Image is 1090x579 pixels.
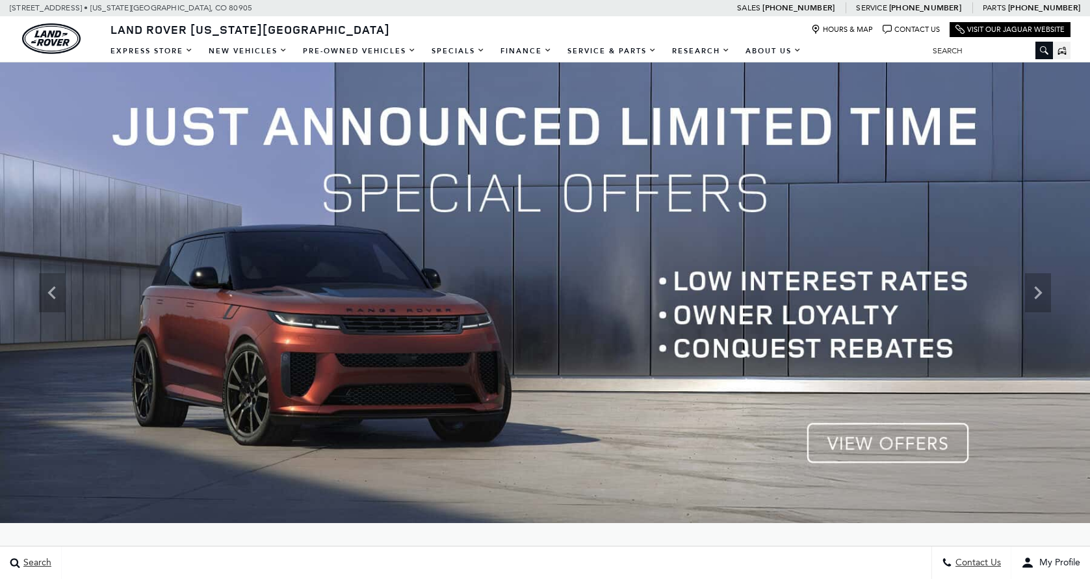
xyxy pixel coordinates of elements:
[20,558,51,569] span: Search
[10,3,252,12] a: [STREET_ADDRESS] • [US_STATE][GEOGRAPHIC_DATA], CO 80905
[883,25,940,34] a: Contact Us
[22,23,81,54] a: land-rover
[560,40,664,62] a: Service & Parts
[22,23,81,54] img: Land Rover
[103,21,398,37] a: Land Rover [US_STATE][GEOGRAPHIC_DATA]
[424,40,493,62] a: Specials
[103,40,809,62] nav: Main Navigation
[1008,3,1080,13] a: [PHONE_NUMBER]
[811,25,873,34] a: Hours & Map
[1011,546,1090,579] button: user-profile-menu
[889,3,961,13] a: [PHONE_NUMBER]
[738,40,809,62] a: About Us
[952,558,1001,569] span: Contact Us
[110,21,390,37] span: Land Rover [US_STATE][GEOGRAPHIC_DATA]
[856,3,887,12] span: Service
[737,3,760,12] span: Sales
[664,40,738,62] a: Research
[762,3,835,13] a: [PHONE_NUMBER]
[955,25,1065,34] a: Visit Our Jaguar Website
[923,43,1053,59] input: Search
[103,40,201,62] a: EXPRESS STORE
[983,3,1006,12] span: Parts
[295,40,424,62] a: Pre-Owned Vehicles
[201,40,295,62] a: New Vehicles
[493,40,560,62] a: Finance
[1034,558,1080,569] span: My Profile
